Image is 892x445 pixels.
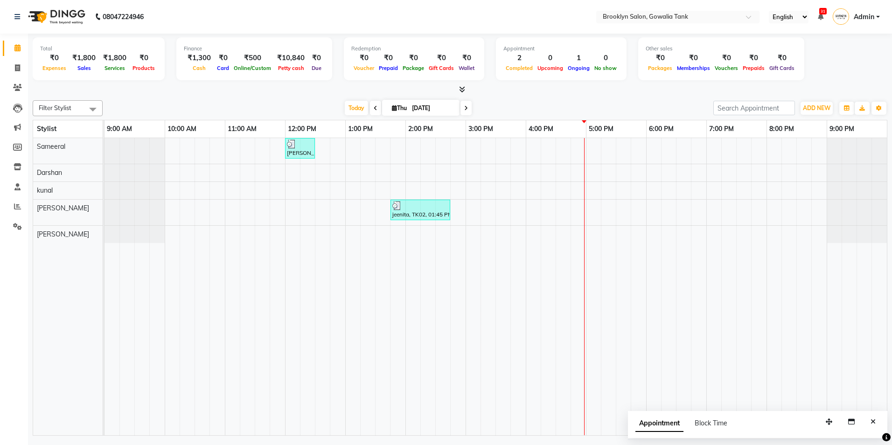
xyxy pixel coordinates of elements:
[215,65,231,71] span: Card
[390,104,409,111] span: Thu
[503,53,535,63] div: 2
[130,65,157,71] span: Products
[818,13,823,21] a: 31
[400,65,426,71] span: Package
[308,53,325,63] div: ₹0
[286,139,314,157] div: [PERSON_NAME], TK01, 12:00 PM-12:30 PM, Styling - Blast Dry - Stylist
[713,101,795,115] input: Search Appointment
[39,104,71,111] span: Filter Stylist
[351,65,376,71] span: Voucher
[105,122,134,136] a: 9:00 AM
[712,53,740,63] div: ₹0
[345,101,368,115] span: Today
[215,53,231,63] div: ₹0
[503,65,535,71] span: Completed
[456,65,477,71] span: Wallet
[103,4,144,30] b: 08047224946
[740,53,767,63] div: ₹0
[712,65,740,71] span: Vouchers
[646,53,675,63] div: ₹0
[40,65,69,71] span: Expenses
[406,122,435,136] a: 2:00 PM
[37,168,62,177] span: Darshan
[75,65,93,71] span: Sales
[40,45,157,53] div: Total
[400,53,426,63] div: ₹0
[767,122,796,136] a: 8:00 PM
[707,122,736,136] a: 7:00 PM
[309,65,324,71] span: Due
[276,65,307,71] span: Petty cash
[647,122,676,136] a: 6:00 PM
[273,53,308,63] div: ₹10,840
[586,122,616,136] a: 5:00 PM
[827,122,857,136] a: 9:00 PM
[409,101,456,115] input: 2025-09-04
[184,53,215,63] div: ₹1,300
[646,65,675,71] span: Packages
[99,53,130,63] div: ₹1,800
[231,65,273,71] span: Online/Custom
[535,53,565,63] div: 0
[635,415,683,432] span: Appointment
[675,53,712,63] div: ₹0
[819,8,827,14] span: 31
[184,45,325,53] div: Finance
[535,65,565,71] span: Upcoming
[426,53,456,63] div: ₹0
[833,8,849,25] img: Admin
[37,230,89,238] span: [PERSON_NAME]
[695,419,727,427] span: Block Time
[102,65,127,71] span: Services
[24,4,88,30] img: logo
[69,53,99,63] div: ₹1,800
[40,53,69,63] div: ₹0
[37,125,56,133] span: Stylist
[391,201,449,219] div: jeenita, TK02, 01:45 PM-02:45 PM, Pedicure,Massage-face (₹500)
[165,122,199,136] a: 10:00 AM
[37,204,89,212] span: [PERSON_NAME]
[456,53,477,63] div: ₹0
[503,45,619,53] div: Appointment
[130,53,157,63] div: ₹0
[351,53,376,63] div: ₹0
[675,65,712,71] span: Memberships
[231,53,273,63] div: ₹500
[190,65,208,71] span: Cash
[376,65,400,71] span: Prepaid
[801,102,833,115] button: ADD NEW
[646,45,797,53] div: Other sales
[526,122,556,136] a: 4:00 PM
[866,415,880,429] button: Close
[351,45,477,53] div: Redemption
[376,53,400,63] div: ₹0
[854,12,874,22] span: Admin
[225,122,259,136] a: 11:00 AM
[803,104,830,111] span: ADD NEW
[346,122,375,136] a: 1:00 PM
[37,142,65,151] span: Sameeral
[426,65,456,71] span: Gift Cards
[286,122,319,136] a: 12:00 PM
[592,53,619,63] div: 0
[592,65,619,71] span: No show
[37,186,53,195] span: kunal
[466,122,495,136] a: 3:00 PM
[740,65,767,71] span: Prepaids
[767,53,797,63] div: ₹0
[565,65,592,71] span: Ongoing
[767,65,797,71] span: Gift Cards
[565,53,592,63] div: 1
